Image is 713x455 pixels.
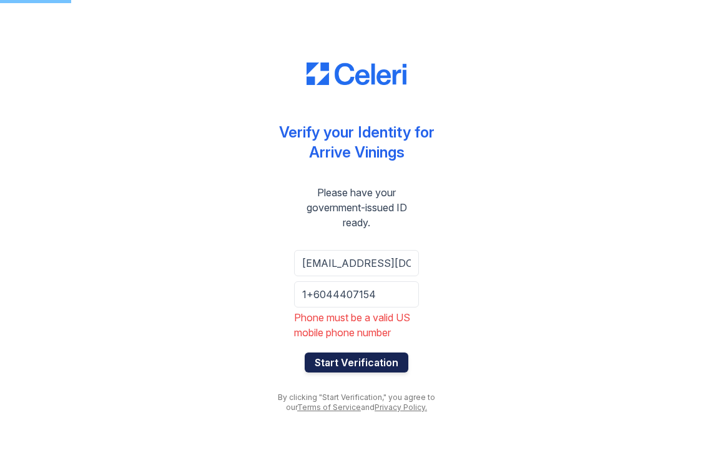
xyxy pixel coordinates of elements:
div: Please have your government-issued ID ready. [269,185,444,230]
div: Phone must be a valid US mobile phone number [294,310,419,340]
input: Email [294,250,419,276]
a: Terms of Service [297,402,361,412]
img: CE_Logo_Blue-a8612792a0a2168367f1c8372b55b34899dd931a85d93a1a3d3e32e68fde9ad4.png [307,62,406,85]
div: By clicking "Start Verification," you agree to our and [269,392,444,412]
div: Verify your Identity for Arrive Vinings [279,122,435,162]
button: Start Verification [305,352,408,372]
a: Privacy Policy. [375,402,427,412]
input: Phone [294,281,419,307]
